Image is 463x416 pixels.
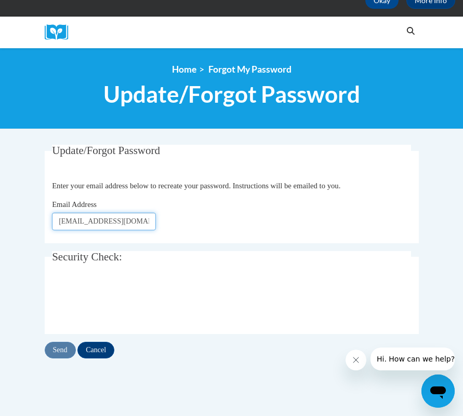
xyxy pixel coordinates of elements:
[45,24,76,40] a: Cox Campus
[103,80,360,108] span: Update/Forgot Password
[371,348,455,370] iframe: Message from company
[45,24,76,40] img: Logo brand
[77,342,114,358] input: Cancel
[208,64,292,75] span: Forgot My Password
[172,64,196,75] a: Home
[52,251,122,263] span: Security Check:
[403,25,418,37] button: Search
[52,281,210,321] iframe: reCAPTCHA
[346,350,366,370] iframe: Close message
[52,182,340,190] span: Enter your email address below to recreate your password. Instructions will be emailed to you.
[52,200,97,209] span: Email Address
[52,144,160,157] span: Update/Forgot Password
[52,213,156,230] input: Email
[421,375,455,408] iframe: Button to launch messaging window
